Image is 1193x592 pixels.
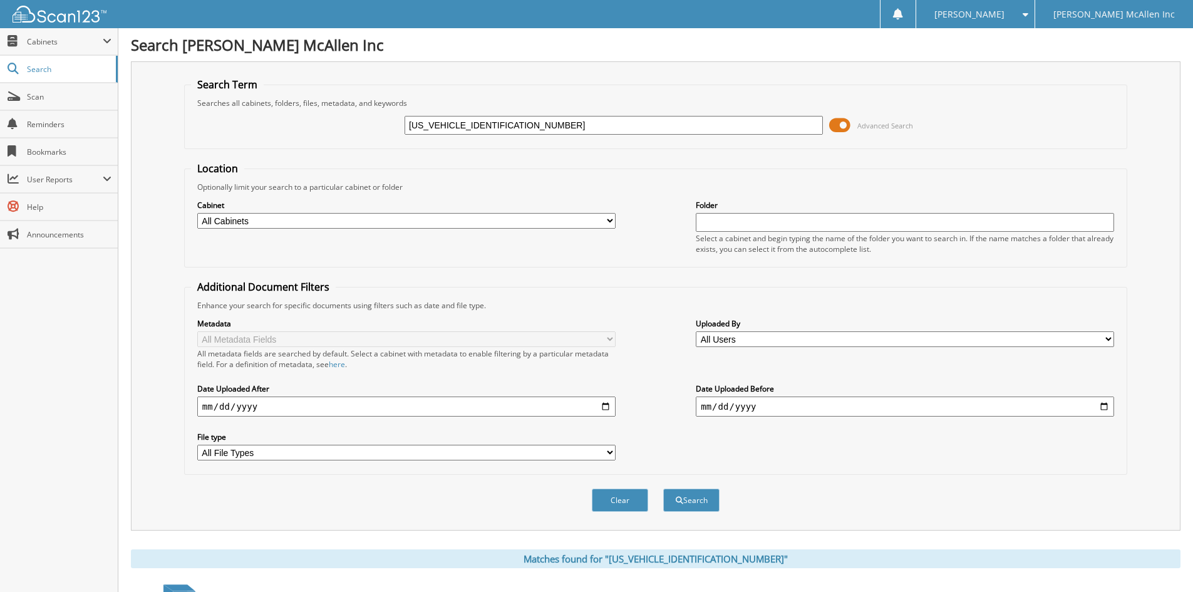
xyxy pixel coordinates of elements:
label: Date Uploaded Before [696,383,1114,394]
div: Matches found for "[US_VEHICLE_IDENTIFICATION_NUMBER]" [131,549,1180,568]
span: [PERSON_NAME] [934,11,1004,18]
span: Scan [27,91,111,102]
span: User Reports [27,174,103,185]
span: Reminders [27,119,111,130]
span: [PERSON_NAME] McAllen Inc [1053,11,1175,18]
label: Uploaded By [696,318,1114,329]
input: end [696,397,1114,417]
div: Searches all cabinets, folders, files, metadata, and keywords [191,98,1120,108]
button: Search [663,489,720,512]
div: Enhance your search for specific documents using filters such as date and file type. [191,300,1120,311]
button: Clear [592,489,648,512]
span: Help [27,202,111,212]
div: Select a cabinet and begin typing the name of the folder you want to search in. If the name match... [696,233,1114,254]
span: Announcements [27,229,111,240]
legend: Search Term [191,78,264,91]
label: Metadata [197,318,616,329]
h1: Search [PERSON_NAME] McAllen Inc [131,34,1180,55]
label: File type [197,432,616,442]
div: All metadata fields are searched by default. Select a cabinet with metadata to enable filtering b... [197,348,616,370]
span: Cabinets [27,36,103,47]
label: Date Uploaded After [197,383,616,394]
img: scan123-logo-white.svg [13,6,106,23]
input: start [197,397,616,417]
legend: Additional Document Filters [191,280,336,294]
label: Cabinet [197,200,616,210]
label: Folder [696,200,1114,210]
span: Bookmarks [27,147,111,157]
span: Advanced Search [857,121,913,130]
a: here [329,359,345,370]
div: Optionally limit your search to a particular cabinet or folder [191,182,1120,192]
legend: Location [191,162,244,175]
span: Search [27,64,110,75]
